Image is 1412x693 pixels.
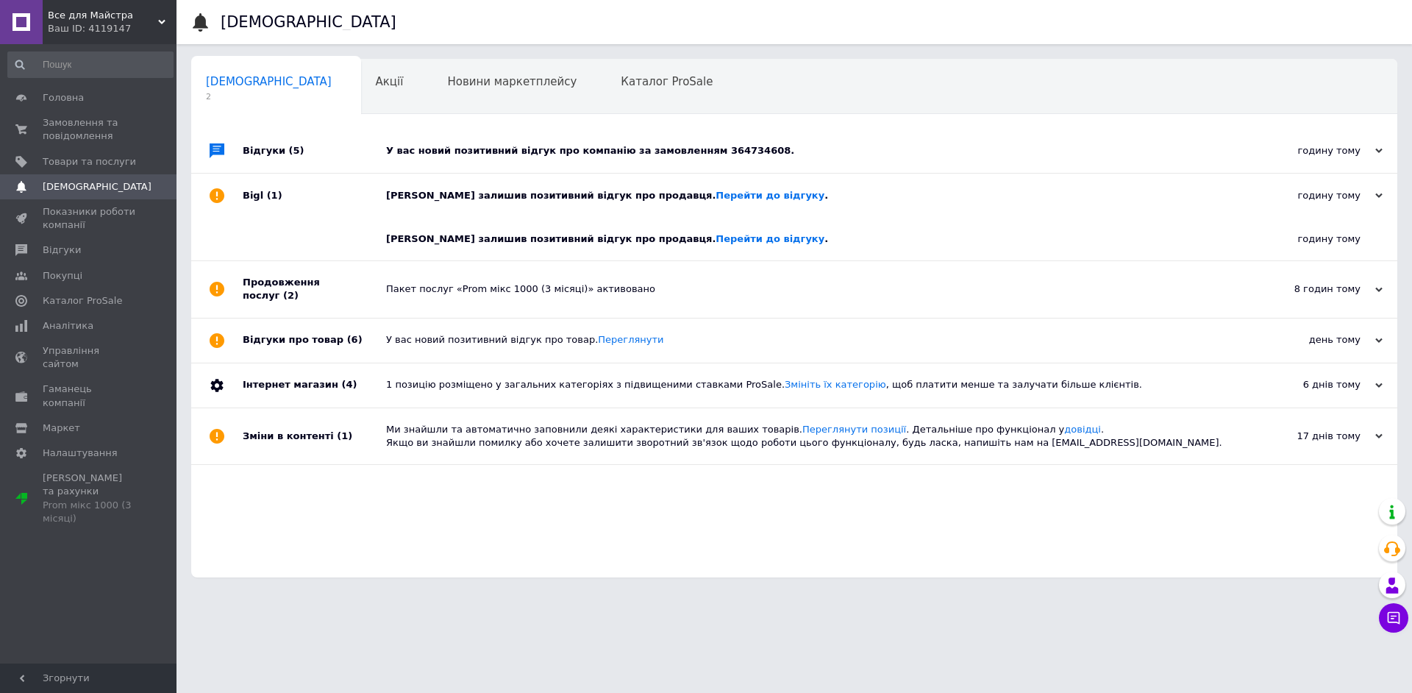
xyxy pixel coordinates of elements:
a: Переглянути [598,334,663,345]
span: Налаштування [43,447,118,460]
div: Prom мікс 1000 (3 місяці) [43,499,136,525]
a: Переглянути позиції [802,424,906,435]
span: (5) [289,145,304,156]
a: довідці [1064,424,1101,435]
span: Аналітика [43,319,93,333]
div: Ваш ID: 4119147 [48,22,176,35]
h1: [DEMOGRAPHIC_DATA] [221,13,396,31]
span: [DEMOGRAPHIC_DATA] [206,75,332,88]
span: Відгуки [43,244,81,257]
div: Ми знайшли та автоматично заповнили деякі характеристики для ваших товарів. . Детальніше про функ... [386,423,1235,449]
div: [PERSON_NAME] залишив позитивний відгук про продавця. . [386,232,1213,246]
span: Каталог ProSale [621,75,713,88]
span: Гаманець компанії [43,383,136,409]
div: Відгуки [243,129,386,173]
a: Перейти до відгуку [716,233,824,244]
span: Новини маркетплейсу [447,75,577,88]
div: годину тому [1213,218,1397,260]
div: Пакет послуг «Prom мікс 1000 (3 місяці)» активовано [386,282,1235,296]
span: Головна [43,91,84,104]
div: [PERSON_NAME] залишив позитивний відгук про продавця. . [386,189,1235,202]
a: Змініть їх категорію [785,379,886,390]
span: (1) [337,430,352,441]
span: (2) [283,290,299,301]
input: Пошук [7,51,174,78]
div: 8 годин тому [1235,282,1383,296]
div: 6 днів тому [1235,378,1383,391]
div: У вас новий позитивний відгук про товар. [386,333,1235,346]
span: [DEMOGRAPHIC_DATA] [43,180,151,193]
span: Замовлення та повідомлення [43,116,136,143]
span: Акції [376,75,404,88]
span: Маркет [43,422,80,435]
div: день тому [1235,333,1383,346]
div: Відгуки про товар [243,319,386,363]
div: годину тому [1235,144,1383,157]
span: Покупці [43,269,82,282]
div: годину тому [1235,189,1383,202]
div: 1 позицію розміщено у загальних категоріях з підвищеними ставками ProSale. , щоб платити менше та... [386,378,1235,391]
span: (1) [267,190,282,201]
span: Показники роботи компанії [43,205,136,232]
span: (6) [347,334,363,345]
div: Інтернет магазин [243,363,386,408]
div: Продовження послуг [243,261,386,317]
div: 17 днів тому [1235,430,1383,443]
div: Bigl [243,174,386,218]
div: У вас новий позитивний відгук про компанію за замовленням 364734608. [386,144,1235,157]
span: [PERSON_NAME] та рахунки [43,472,136,525]
span: 2 [206,91,332,102]
span: Все для Майстра [48,9,158,22]
span: Управління сайтом [43,344,136,371]
span: Каталог ProSale [43,294,122,308]
button: Чат з покупцем [1379,603,1408,633]
a: Перейти до відгуку [716,190,824,201]
div: Зміни в контенті [243,408,386,464]
span: (4) [341,379,357,390]
span: Товари та послуги [43,155,136,168]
